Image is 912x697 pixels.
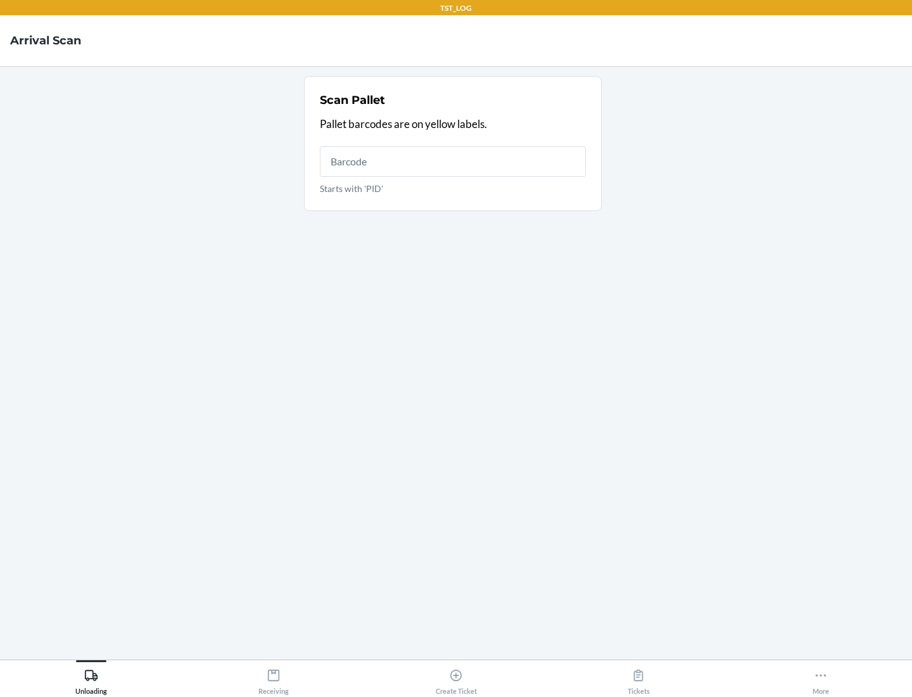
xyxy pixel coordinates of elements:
[320,146,586,177] input: Starts with 'PID'
[730,660,912,695] button: More
[10,32,81,49] h4: Arrival Scan
[365,660,547,695] button: Create Ticket
[547,660,730,695] button: Tickets
[436,663,477,695] div: Create Ticket
[440,3,472,14] p: TST_LOG
[320,92,385,108] h2: Scan Pallet
[813,663,829,695] div: More
[75,663,107,695] div: Unloading
[320,182,586,195] p: Starts with 'PID'
[320,116,586,132] p: Pallet barcodes are on yellow labels.
[258,663,289,695] div: Receiving
[628,663,650,695] div: Tickets
[182,660,365,695] button: Receiving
